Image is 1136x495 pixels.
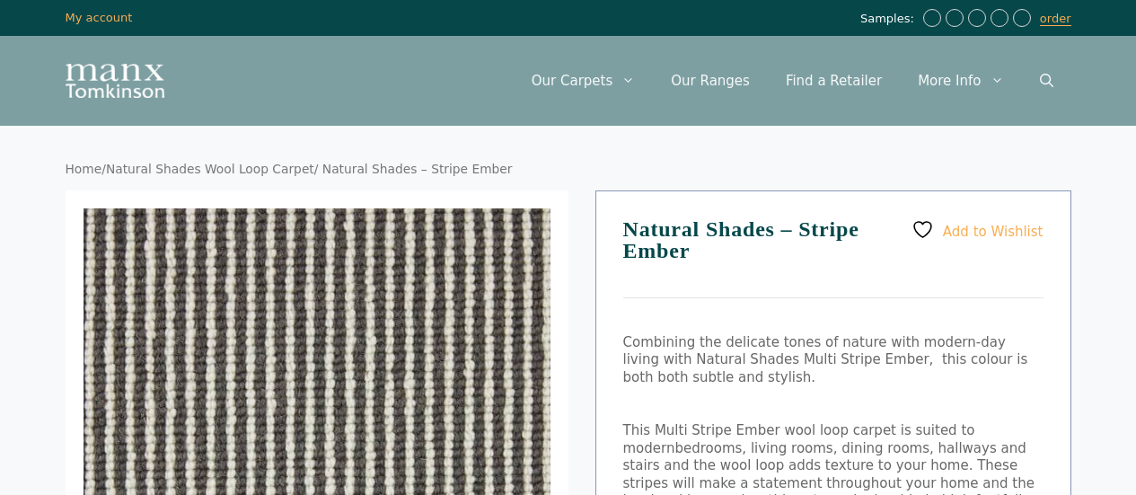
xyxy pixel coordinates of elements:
img: Manx Tomkinson [66,64,164,98]
a: My account [66,11,133,24]
a: Open Search Bar [1022,54,1071,108]
a: More Info [900,54,1021,108]
span: This Multi Stripe Ember wool loop carpet is suited to modern [623,422,975,456]
a: Natural Shades Wool Loop Carpet [106,162,314,176]
a: order [1040,12,1071,26]
a: Our Carpets [514,54,654,108]
h1: Natural Shades – Stripe Ember [623,218,1044,298]
span: Samples: [860,12,919,27]
a: Our Ranges [653,54,768,108]
a: Home [66,162,102,176]
span: Combining the delicate tones of nature with modern-day living with Natural Shades Multi Stripe Em... [623,334,1028,385]
span: Add to Wishlist [943,223,1044,239]
nav: Breadcrumb [66,162,1071,178]
a: Add to Wishlist [911,218,1043,241]
nav: Primary [514,54,1071,108]
a: Find a Retailer [768,54,900,108]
